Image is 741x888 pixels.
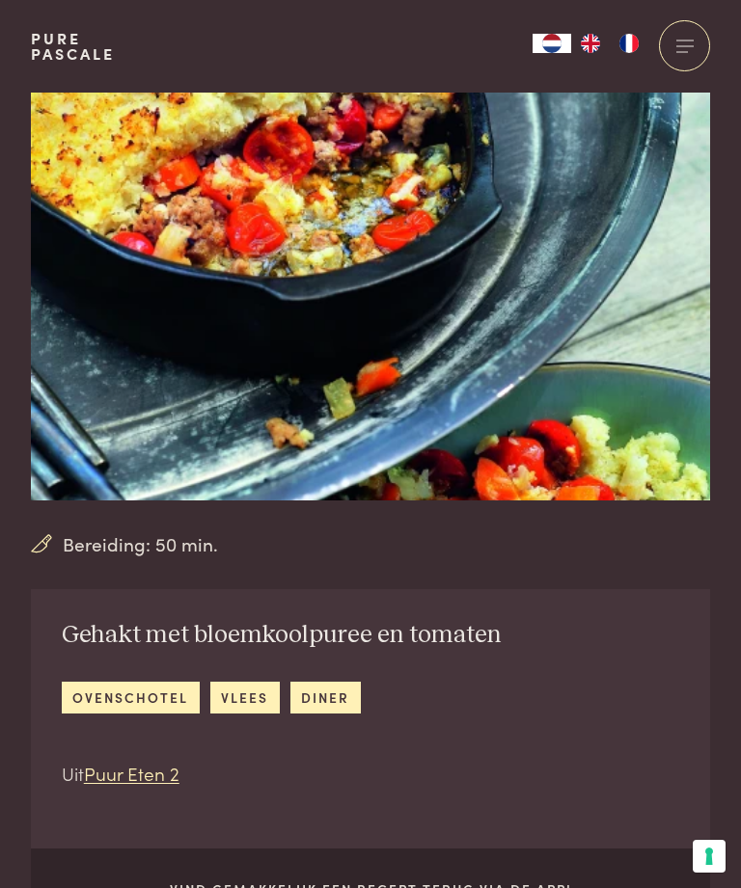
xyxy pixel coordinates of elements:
ul: Language list [571,34,648,53]
a: diner [290,682,361,713]
button: Uw voorkeuren voor toestemming voor trackingtechnologieën [693,840,726,873]
aside: Language selected: Nederlands [533,34,648,53]
img: Gehakt met bloemkoolpuree en tomaten [31,93,710,500]
div: Language [533,34,571,53]
a: ovenschotel [62,682,200,713]
a: Puur Eten 2 [84,760,179,786]
a: FR [610,34,648,53]
span: Bereiding: 50 min. [63,530,218,558]
h2: Gehakt met bloemkoolpuree en tomaten [62,620,502,651]
a: EN [571,34,610,53]
a: vlees [210,682,280,713]
p: Uit [62,760,502,788]
a: NL [533,34,571,53]
a: PurePascale [31,31,115,62]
